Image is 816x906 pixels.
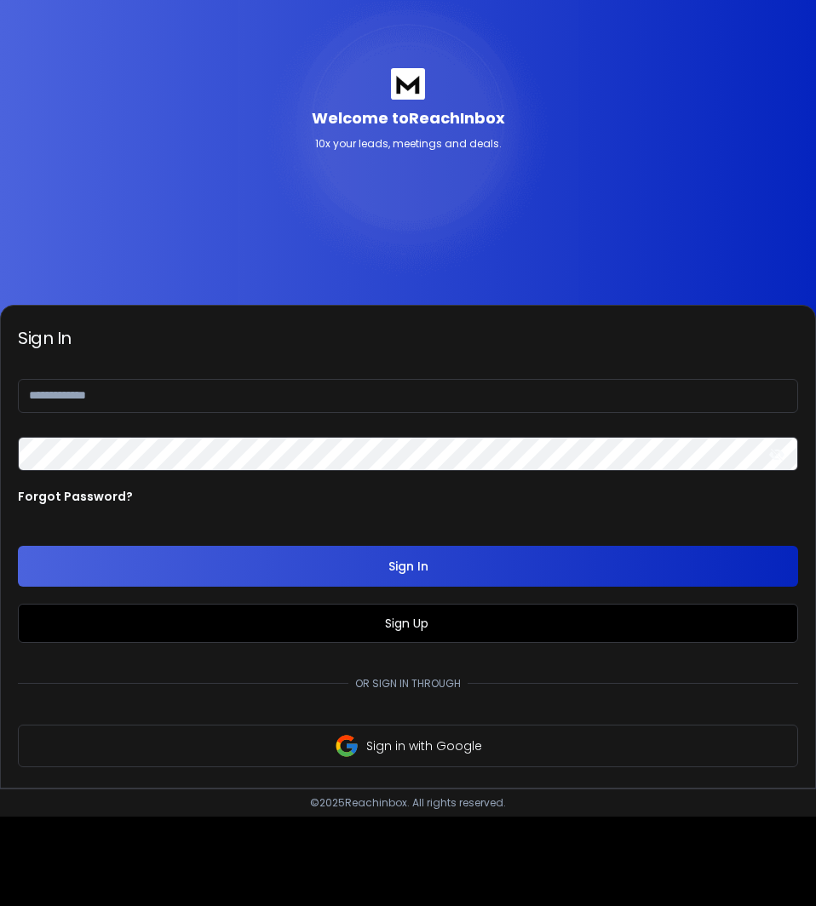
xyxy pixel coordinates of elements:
p: Sign in with Google [366,737,482,754]
a: Sign Up [385,615,432,632]
button: Sign in with Google [18,725,798,767]
img: logo [391,68,425,100]
p: Or sign in through [348,677,468,691]
p: 10x your leads, meetings and deals. [315,137,502,151]
button: Sign In [18,546,798,587]
h3: Sign In [18,326,798,350]
p: Welcome to ReachInbox [312,106,505,130]
p: Forgot Password? [18,488,133,505]
p: © 2025 Reachinbox. All rights reserved. [310,796,506,810]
